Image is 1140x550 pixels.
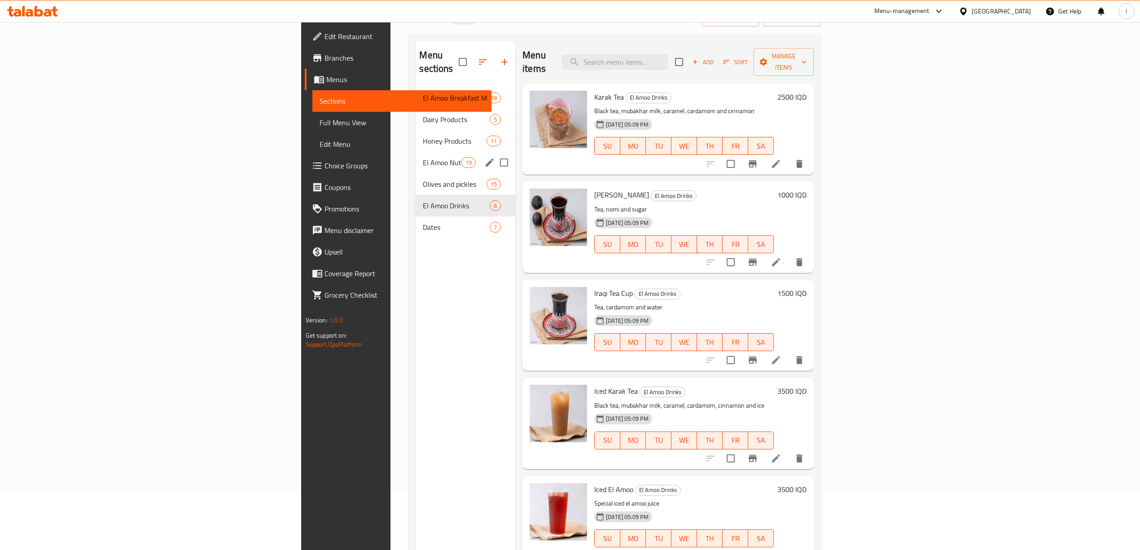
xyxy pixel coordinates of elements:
span: SU [598,140,617,153]
div: items [490,200,501,211]
p: Tea, nomi and sugar [594,204,774,215]
h6: 2500 IQD [777,91,807,103]
span: SU [598,434,617,447]
span: TH [701,532,719,545]
button: MO [620,333,646,351]
h6: 3500 IQD [777,385,807,397]
span: El Amoo Breakfast Meals [423,92,486,103]
p: Special iced el amoo juice [594,498,774,509]
span: Manage items [761,51,807,73]
a: Promotions [305,198,491,220]
a: Edit menu item [771,158,781,169]
span: 7 [490,223,500,232]
span: Iced El Amoo [594,483,633,496]
button: Add section [494,51,515,73]
button: FR [723,431,748,449]
span: El Amoo Drinks [635,289,680,299]
span: TU [649,140,668,153]
div: El Amoo Drinks6 [416,195,515,216]
span: El Amoo Drinks [651,191,696,201]
button: SA [748,235,774,253]
span: TU [649,238,668,251]
div: Dates [423,222,490,233]
button: delete [789,349,810,371]
button: SA [748,529,774,547]
button: Branch-specific-item [742,251,763,273]
h6: 1500 IQD [777,287,807,299]
span: Edit Menu [320,139,484,150]
div: El Amoo Nuts19edit [416,152,515,173]
button: TU [646,137,671,155]
div: El Amoo Drinks [651,190,697,201]
div: Dairy Products5 [416,109,515,130]
a: Edit Restaurant [305,26,491,47]
button: SA [748,333,774,351]
button: SU [594,431,620,449]
span: Upsell [324,246,484,257]
button: TU [646,529,671,547]
div: El Amoo Drinks [640,387,685,397]
button: Branch-specific-item [742,153,763,175]
span: Select all sections [453,53,472,71]
div: Honey Products11 [416,130,515,152]
a: Grocery Checklist [305,284,491,306]
div: El Amoo Drinks [423,200,490,211]
img: Nomi Basra [530,189,587,246]
p: Black tea, mubakhar milk, caramel, cardamom, cinnamon and ice [594,400,774,411]
span: Get support on: [306,330,347,341]
a: Branches [305,47,491,69]
div: El Amoo Drinks [635,289,680,299]
span: TU [649,434,668,447]
button: FR [723,333,748,351]
button: Add [688,55,717,69]
button: MO [620,431,646,449]
button: edit [483,156,496,169]
span: Olives and pickles [423,179,486,189]
button: delete [789,251,810,273]
span: SA [752,532,770,545]
span: MO [624,238,642,251]
div: Dates7 [416,216,515,238]
span: 11 [487,137,500,145]
div: items [487,179,501,189]
button: Sort [721,55,750,69]
button: TH [697,529,723,547]
span: Grocery Checklist [324,290,484,300]
h6: 1000 IQD [777,189,807,201]
span: [DATE] 05:09 PM [602,317,652,325]
span: Add item [688,55,717,69]
span: 6 [490,202,500,210]
span: El Amoo Drinks [626,92,671,103]
input: search [562,54,668,70]
a: Sections [312,90,491,112]
span: Select to update [721,154,740,173]
img: Iraqi Tea Cup [530,287,587,344]
span: Sections [320,96,484,106]
span: 15 [487,180,500,189]
button: FR [723,235,748,253]
span: SA [752,238,770,251]
span: Select to update [721,449,740,468]
button: FR [723,137,748,155]
button: SA [748,137,774,155]
div: Olives and pickles15 [416,173,515,195]
span: Select to update [721,351,740,370]
div: items [490,114,501,125]
a: Upsell [305,241,491,263]
button: SU [594,137,620,155]
span: SA [752,434,770,447]
span: Coupons [324,182,484,193]
span: Sort items [717,55,754,69]
button: TH [697,235,723,253]
span: Karak Tea [594,90,624,104]
div: [GEOGRAPHIC_DATA] [972,6,1031,16]
span: Select section [670,53,688,71]
span: 5 [490,115,500,124]
span: Coverage Report [324,268,484,279]
span: [PERSON_NAME] [594,188,649,202]
span: WE [675,238,693,251]
span: SA [752,336,770,349]
span: MO [624,140,642,153]
button: MO [620,235,646,253]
